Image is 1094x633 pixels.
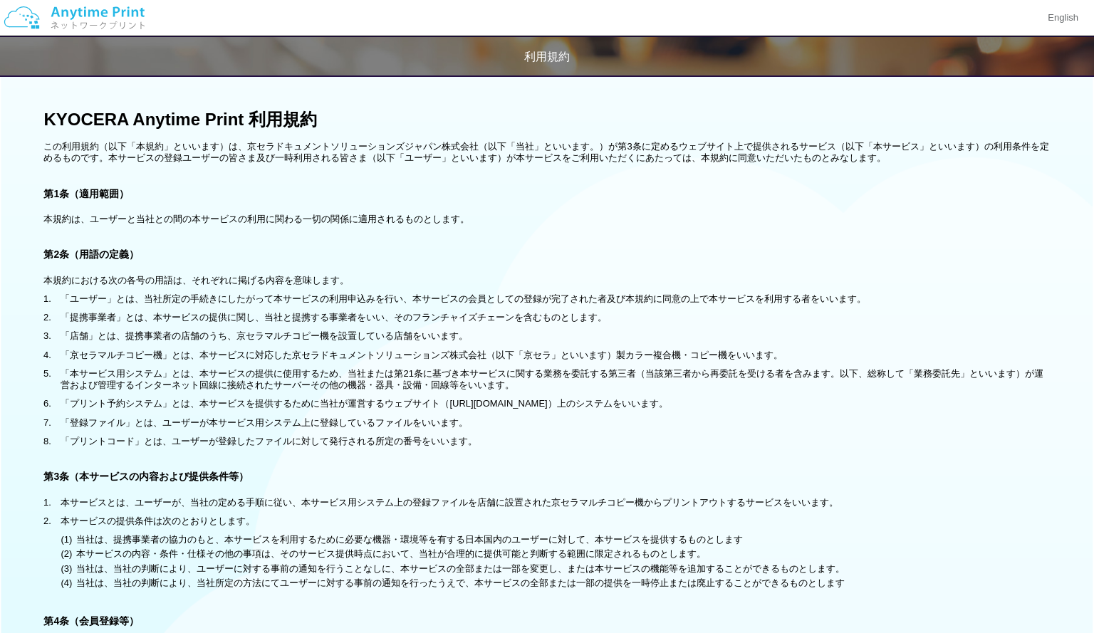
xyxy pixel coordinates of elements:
p: 「登録ファイル」とは、ユーザーが本サービス用システム上に登録しているファイルをいいます。 [61,417,1050,429]
p: 本規約は、ユーザーと当社との間の本サービスの利用に関わる一切の関係に適用されるものとします。 [43,214,1050,225]
li: (1) [61,534,1050,548]
h4: 第1条（適用範囲） [43,189,1050,199]
h4: 第4条（会員登録等） [43,616,1050,627]
li: (3) [61,563,1050,577]
p: この利用規約（以下「本規約」といいます）は、京セラドキュメントソリューションズジャパン株式会社（以下「当社」といいます。）が第3条に定めるウェブサイト上で提供されるサービス（以下「本サービス」と... [43,130,1050,164]
li: (4) [61,577,1050,592]
p: 「本サービス用システム」とは、本サービスの提供に使用するため、当社または第21条に基づき本サービスに関する業務を委託する第三者（当該第三者から再委託を受ける者を含みます。以下、総称して「業務委託... [61,368,1050,392]
p: 「店舗」とは、提携事業者の店舗のうち、京セラマルチコピー機を設置している店舗をいいます。 [61,330,1050,342]
p: 「ユーザー」とは、当社所定の手続きにしたがって本サービスの利用申込みを行い、本サービスの会員としての登録が完了された者及び本規約に同意の上で本サービスを利用する者をいいます。 [61,293,1050,305]
p: 「プリントコード」とは、ユーザーが登録したファイルに対して発行される所定の番号をいいます。 [61,436,1050,447]
p: 本規約における次の各号の用語は、それぞれに掲げる内容を意味します。 [43,275,1050,286]
p: 本サービスの提供条件は次のとおりとします。 [61,516,1050,527]
p: 当社は、当社の判断により、ユーザーに対する事前の通知を行うことなしに、本サービスの全部または一部を変更し、または本サービスの機能等を追加することができるものとします。 [76,563,845,575]
li: (2) [61,548,1050,563]
h4: 第3条（本サービスの内容および提供条件等） [43,471,1050,482]
p: 本サービスとは、ユーザーが、当社の定める手順に従い、本サービス用システム上の登録ファイルを店舗に設置された京セラマルチコピー機からプリントアウトするサービスをいいます。 [61,497,1050,508]
p: 当社は、提携事業者の協力のもと、本サービスを利用するために必要な機器・環境等を有する日本国内のユーザーに対して、本サービスを提供するものとします [76,534,743,545]
p: 本サービスの内容・条件・仕様その他の事項は、そのサービス提供時点において、当社が合理的に提供可能と判断する範囲に限定されるものとします。 [76,548,706,560]
span: 利用規約 [524,51,570,63]
p: 「プリント予約システム」とは、本サービスを提供するために当社が運営するウェブサイト（[URL][DOMAIN_NAME]）上のシステムをいいます。 [61,398,1050,409]
h2: KYOCERA Anytime Print 利用規約 [43,110,317,129]
p: 当社は、当社の判断により、当社所定の方法にてユーザーに対する事前の通知を行ったうえで、本サービスの全部または一部の提供を一時停止または廃止することができるものとします [76,577,845,589]
h4: 第2条（用語の定義） [43,249,1050,260]
p: 「京セラマルチコピー機」とは、本サービスに対応した京セラドキュメントソリューションズ株式会社（以下「京セラ」といいます）製カラー複合機・コピー機をいいます。 [61,350,1050,361]
p: 「提携事業者」とは、本サービスの提供に関し、当社と提携する事業者をいい、そのフランチャイズチェーンを含むものとします。 [61,312,1050,323]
